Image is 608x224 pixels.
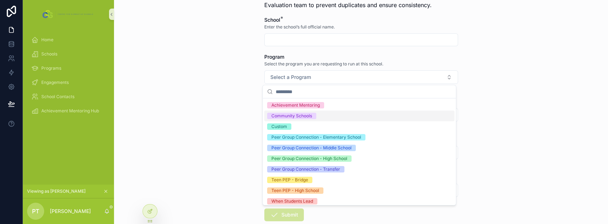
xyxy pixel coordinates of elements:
span: Select a Program [270,74,311,81]
div: Peer Group Connection - Transfer [271,166,340,172]
div: Achievement Mentoring [271,102,320,108]
span: PT [32,207,39,215]
div: Peer Group Connection - Middle School [271,145,352,151]
div: Peer Group Connection - Elementary School [271,134,361,140]
a: Schools [27,48,110,60]
p: [PERSON_NAME] [50,208,91,215]
a: Engagements [27,76,110,89]
div: Peer Group Connection - High School [271,155,347,162]
button: Select Button [264,70,458,84]
div: When Students Lead [271,198,313,204]
span: Home [41,37,53,43]
span: Engagements [41,80,69,85]
span: Enter the school’s full official name. [264,24,335,30]
span: Program [264,54,284,60]
span: School Contacts [41,94,74,100]
div: scrollable content [23,28,114,127]
a: School Contacts [27,90,110,103]
div: Teen PEP - Bridge [271,177,308,183]
span: Programs [41,65,61,71]
a: Home [27,33,110,46]
div: Community Schools [271,113,312,119]
span: Viewing as [PERSON_NAME] [27,188,85,194]
span: Schools [41,51,57,57]
div: Suggestions [263,98,456,205]
div: Custom [271,123,287,130]
a: Programs [27,62,110,75]
img: App logo [41,9,95,20]
span: Select the program you are requesting to run at this school. [264,61,383,67]
div: Teen PEP - High School [271,187,319,194]
span: Achievement Mentoring Hub [41,108,99,114]
span: School [264,17,280,23]
a: Achievement Mentoring Hub [27,105,110,117]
